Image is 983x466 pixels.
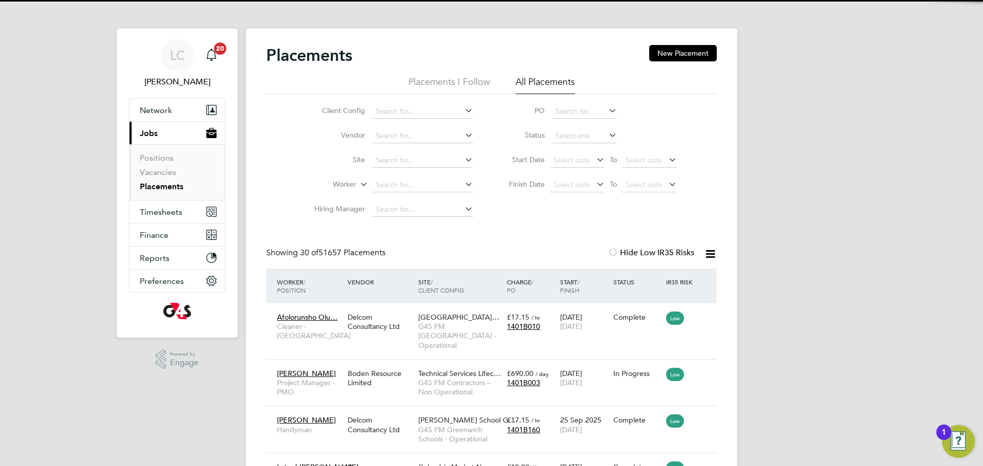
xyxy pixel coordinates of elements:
[300,248,318,258] span: 30 of
[942,425,975,458] button: Open Resource Center, 1 new notification
[608,248,694,258] label: Hide Low IR35 Risks
[129,39,225,88] a: LC[PERSON_NAME]
[274,363,717,372] a: [PERSON_NAME]Project Manager - PMOBoden Resource LimitedTechnical Services Lifec…G4S FM Contracto...
[140,207,182,217] span: Timesheets
[499,155,545,164] label: Start Date
[552,129,617,143] input: Select one
[418,425,502,443] span: G4S FM Greenwich Schools - Operational
[140,105,172,115] span: Network
[140,153,174,163] a: Positions
[130,224,225,246] button: Finance
[140,276,184,286] span: Preferences
[666,414,684,428] span: Low
[418,322,502,350] span: G4S FM [GEOGRAPHIC_DATA] - Operational
[418,313,499,322] span: [GEOGRAPHIC_DATA]…
[140,128,158,138] span: Jobs
[130,144,225,200] div: Jobs
[531,314,540,321] span: / hr
[558,364,611,392] div: [DATE]
[666,368,684,381] span: Low
[277,322,343,340] span: Cleaner - [GEOGRAPHIC_DATA]
[409,76,490,94] li: Placements I Follow
[626,156,663,165] span: Select date
[372,203,473,217] input: Search for...
[372,129,473,143] input: Search for...
[418,278,464,294] span: / Client Config
[553,156,590,165] span: Select date
[170,49,185,62] span: LC
[507,369,533,378] span: £690.00
[560,425,582,434] span: [DATE]
[499,106,545,115] label: PO
[607,177,620,191] span: To
[416,273,504,299] div: Site
[274,457,717,465] a: Lateef [PERSON_NAME]…Cleaner - [GEOGRAPHIC_DATA]Delcom Consultancy LtdColumbia Market Nurs…G4S FM...
[306,130,365,140] label: Vendor
[372,153,473,168] input: Search for...
[507,278,533,294] span: / PO
[274,273,345,299] div: Worker
[664,273,699,291] div: IR35 Risk
[613,415,661,425] div: Complete
[117,29,238,338] nav: Main navigation
[531,416,540,424] span: / hr
[418,369,501,378] span: Technical Services Lifec…
[666,312,684,325] span: Low
[558,410,611,439] div: 25 Sep 2025
[504,273,558,299] div: Charge
[560,322,582,331] span: [DATE]
[372,104,473,119] input: Search for...
[274,307,717,316] a: Afolorunsho Olu…Cleaner - [GEOGRAPHIC_DATA]Delcom Consultancy Ltd[GEOGRAPHIC_DATA]…G4S FM [GEOGRA...
[140,230,168,240] span: Finance
[613,369,661,378] div: In Progress
[613,313,661,322] div: Complete
[306,106,365,115] label: Client Config
[552,104,617,119] input: Search for...
[277,369,336,378] span: [PERSON_NAME]
[130,122,225,144] button: Jobs
[558,307,611,336] div: [DATE]
[297,180,356,190] label: Worker
[170,359,199,367] span: Engage
[130,270,225,292] button: Preferences
[163,303,191,319] img: g4s-logo-retina.png
[507,378,540,387] span: 1401B003
[507,415,529,425] span: £17.15
[277,425,343,434] span: Handyman
[156,350,199,369] a: Powered byEngage
[274,410,717,418] a: [PERSON_NAME]HandymanDelcom Consultancy Ltd[PERSON_NAME] School G…G4S FM Greenwich Schools - Oper...
[300,248,386,258] span: 51657 Placements
[345,273,416,291] div: Vendor
[277,278,306,294] span: / Position
[507,313,529,322] span: £17.15
[553,180,590,189] span: Select date
[626,180,663,189] span: Select date
[345,364,416,392] div: Boden Resource Limited
[942,432,946,446] div: 1
[499,130,545,140] label: Status
[306,155,365,164] label: Site
[306,204,365,213] label: Hiring Manager
[507,425,540,434] span: 1401B160
[277,313,337,322] span: Afolorunsho Olu…
[418,378,502,396] span: G4S FM Contractors – Non Operational
[130,247,225,269] button: Reports
[266,45,352,65] h2: Placements
[201,39,222,72] a: 20
[277,415,336,425] span: [PERSON_NAME]
[277,378,343,396] span: Project Manager - PMO
[507,322,540,331] span: 1401B010
[516,76,575,94] li: All Placements
[129,76,225,88] span: Lilingxi Chen
[214,42,226,55] span: 20
[129,303,225,319] a: Go to home page
[607,153,620,166] span: To
[649,45,717,61] button: New Placement
[345,410,416,439] div: Delcom Consultancy Ltd
[558,273,611,299] div: Start
[372,178,473,192] input: Search for...
[345,307,416,336] div: Delcom Consultancy Ltd
[418,415,516,425] span: [PERSON_NAME] School G…
[499,180,545,189] label: Finish Date
[140,253,169,263] span: Reports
